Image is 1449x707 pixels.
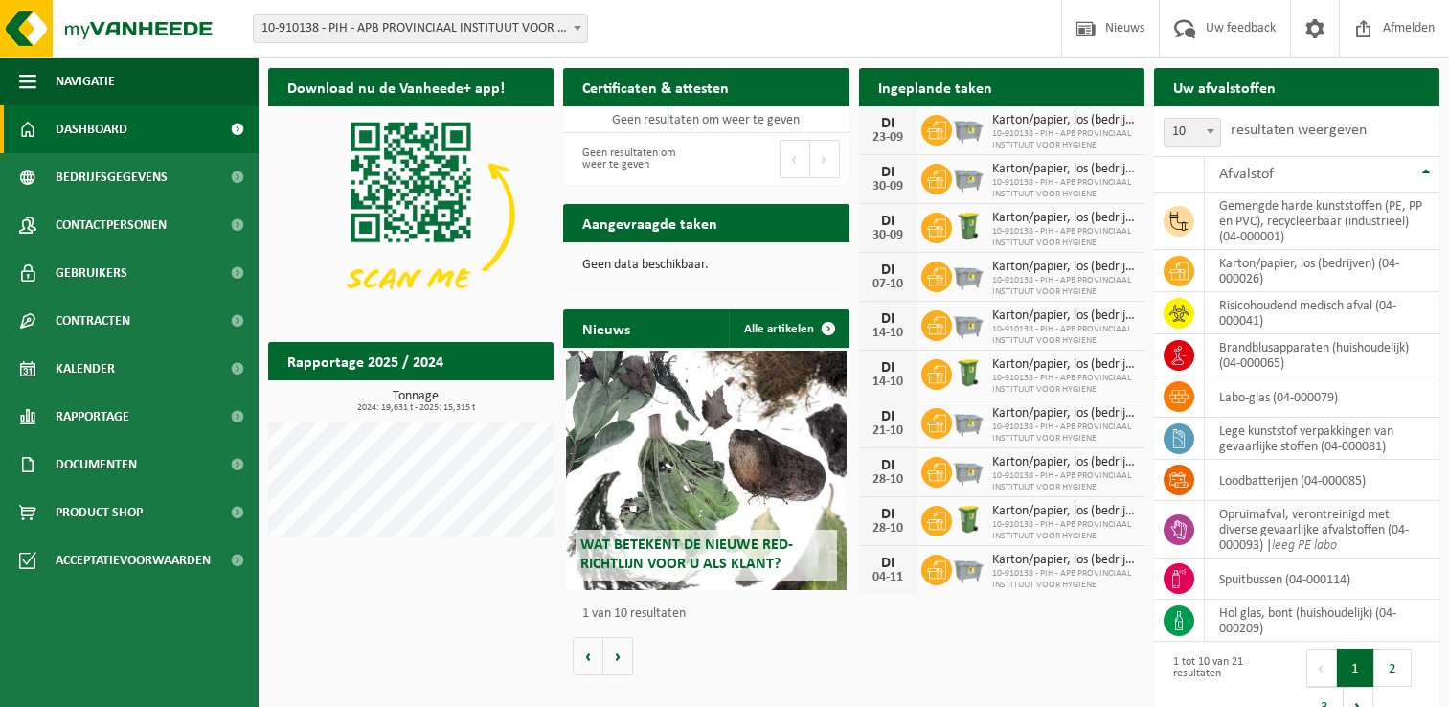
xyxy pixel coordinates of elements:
[411,379,552,418] a: Bekijk rapportage
[992,177,1135,200] span: 10-910138 - PIH - APB PROVINCIAAL INSTITUUT VOOR HYGIENE
[992,113,1135,128] span: Karton/papier, los (bedrijven)
[869,424,907,438] div: 21-10
[992,519,1135,542] span: 10-910138 - PIH - APB PROVINCIAAL INSTITUUT VOOR HYGIENE
[992,455,1135,470] span: Karton/papier, los (bedrijven)
[869,507,907,522] div: DI
[566,351,846,590] a: Wat betekent de nieuwe RED-richtlijn voor u als klant?
[992,406,1135,422] span: Karton/papier, los (bedrijven)
[869,131,907,145] div: 23-09
[952,552,985,584] img: WB-2500-GAL-GY-01
[952,161,985,194] img: WB-2500-GAL-GY-01
[56,201,167,249] span: Contactpersonen
[1205,334,1439,376] td: brandblusapparaten (huishoudelijk) (04-000065)
[563,68,748,105] h2: Certificaten & attesten
[582,259,829,272] p: Geen data beschikbaar.
[1205,376,1439,418] td: labo-glas (04-000079)
[563,204,736,241] h2: Aangevraagde taken
[573,637,603,675] button: Vorige
[869,571,907,584] div: 04-11
[1231,123,1367,138] label: resultaten weergeven
[1154,68,1295,105] h2: Uw afvalstoffen
[869,311,907,327] div: DI
[56,153,168,201] span: Bedrijfsgegevens
[1219,167,1274,182] span: Afvalstof
[1205,193,1439,250] td: gemengde harde kunststoffen (PE, PP en PVC), recycleerbaar (industrieel) (04-000001)
[1164,118,1221,147] span: 10
[992,422,1135,445] span: 10-910138 - PIH - APB PROVINCIAAL INSTITUUT VOOR HYGIENE
[992,211,1135,226] span: Karton/papier, los (bedrijven)
[869,262,907,278] div: DI
[278,390,554,413] h3: Tonnage
[573,138,696,180] div: Geen resultaten om weer te geven
[992,275,1135,298] span: 10-910138 - PIH - APB PROVINCIAAL INSTITUUT VOOR HYGIENE
[563,309,649,347] h2: Nieuws
[952,112,985,145] img: WB-2500-GAL-GY-01
[1205,559,1439,600] td: spuitbussen (04-000114)
[859,68,1011,105] h2: Ingeplande taken
[952,210,985,242] img: WB-0240-HPE-GN-50
[869,165,907,180] div: DI
[869,376,907,389] div: 14-10
[10,665,320,707] iframe: chat widget
[1205,600,1439,642] td: hol glas, bont (huishoudelijk) (04-000209)
[992,128,1135,151] span: 10-910138 - PIH - APB PROVINCIAAL INSTITUUT VOOR HYGIENE
[1205,250,1439,292] td: karton/papier, los (bedrijven) (04-000026)
[952,356,985,389] img: WB-0240-HPE-GN-50
[603,637,633,675] button: Volgende
[1337,649,1374,687] button: 1
[992,504,1135,519] span: Karton/papier, los (bedrijven)
[780,140,810,178] button: Previous
[253,14,588,43] span: 10-910138 - PIH - APB PROVINCIAAL INSTITUUT VOOR HYGIENE - ANTWERPEN
[992,324,1135,347] span: 10-910138 - PIH - APB PROVINCIAAL INSTITUUT VOOR HYGIENE
[1205,501,1439,559] td: opruimafval, verontreinigd met diverse gevaarlijke afvalstoffen (04-000093) |
[992,226,1135,249] span: 10-910138 - PIH - APB PROVINCIAAL INSTITUUT VOOR HYGIENE
[1205,292,1439,334] td: risicohoudend medisch afval (04-000041)
[869,116,907,131] div: DI
[56,105,127,153] span: Dashboard
[1205,460,1439,501] td: loodbatterijen (04-000085)
[869,473,907,487] div: 28-10
[992,308,1135,324] span: Karton/papier, los (bedrijven)
[810,140,840,178] button: Next
[952,259,985,291] img: WB-2500-GAL-GY-01
[1374,649,1412,687] button: 2
[869,522,907,536] div: 28-10
[1205,418,1439,460] td: lege kunststof verpakkingen van gevaarlijke stoffen (04-000081)
[869,458,907,473] div: DI
[582,607,839,621] p: 1 van 10 resultaten
[992,260,1135,275] span: Karton/papier, los (bedrijven)
[1306,649,1337,687] button: Previous
[869,556,907,571] div: DI
[268,68,524,105] h2: Download nu de Vanheede+ app!
[869,180,907,194] div: 30-09
[992,357,1135,373] span: Karton/papier, los (bedrijven)
[56,536,211,584] span: Acceptatievoorwaarden
[56,57,115,105] span: Navigatie
[992,568,1135,591] span: 10-910138 - PIH - APB PROVINCIAAL INSTITUUT VOOR HYGIENE
[268,106,554,321] img: Download de VHEPlus App
[56,441,137,489] span: Documenten
[869,229,907,242] div: 30-09
[869,327,907,340] div: 14-10
[869,214,907,229] div: DI
[56,393,129,441] span: Rapportage
[952,454,985,487] img: WB-2500-GAL-GY-01
[992,373,1135,396] span: 10-910138 - PIH - APB PROVINCIAAL INSTITUUT VOOR HYGIENE
[952,503,985,536] img: WB-0240-HPE-GN-50
[992,470,1135,493] span: 10-910138 - PIH - APB PROVINCIAAL INSTITUUT VOOR HYGIENE
[56,489,143,536] span: Product Shop
[1165,119,1220,146] span: 10
[952,405,985,438] img: WB-2500-GAL-GY-01
[278,403,554,413] span: 2024: 19,631 t - 2025: 15,315 t
[869,278,907,291] div: 07-10
[563,106,849,133] td: Geen resultaten om weer te geven
[268,342,463,379] h2: Rapportage 2025 / 2024
[992,553,1135,568] span: Karton/papier, los (bedrijven)
[56,345,115,393] span: Kalender
[952,308,985,340] img: WB-2500-GAL-GY-01
[56,249,127,297] span: Gebruikers
[580,537,793,571] span: Wat betekent de nieuwe RED-richtlijn voor u als klant?
[869,360,907,376] div: DI
[729,309,848,348] a: Alle artikelen
[869,409,907,424] div: DI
